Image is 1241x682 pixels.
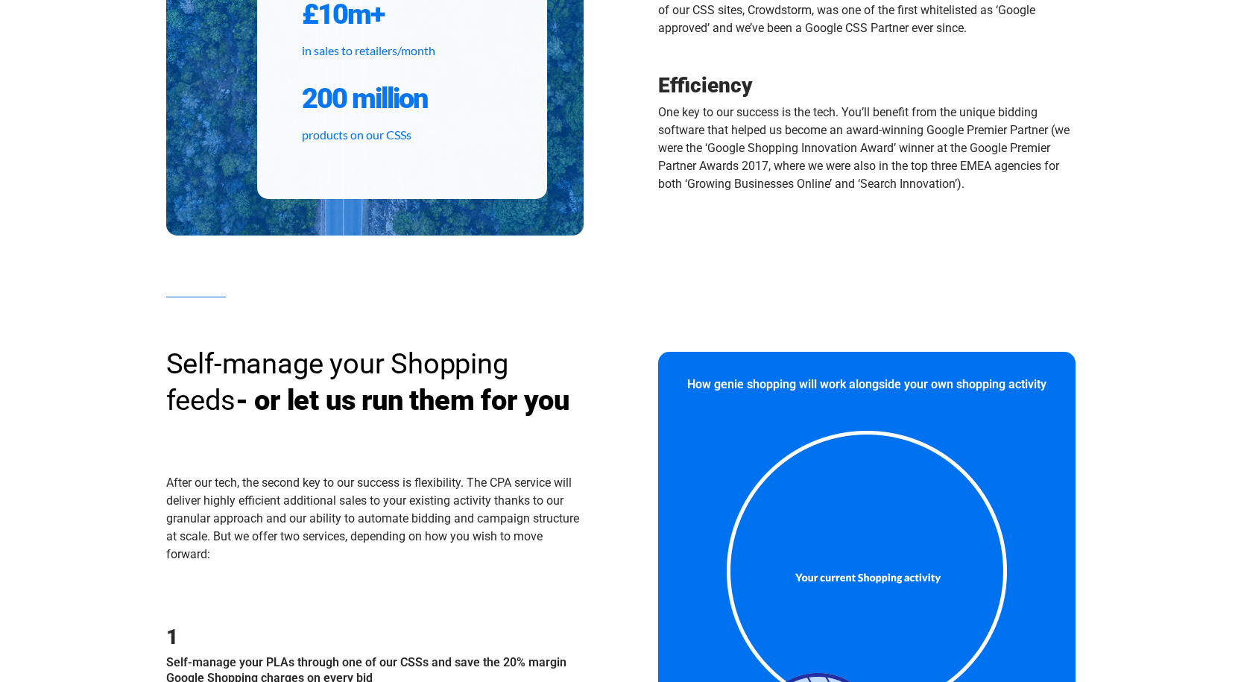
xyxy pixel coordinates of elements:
[672,377,1061,393] p: How genie shopping will work alongside your own shopping activity
[302,42,502,60] p: in sales to retailers/month
[166,625,178,649] span: 1
[166,346,584,420] h3: - or let us run them for you
[302,80,502,116] h2: 200 million
[302,126,502,144] p: products on our CSSs
[166,474,584,581] p: After our tech, the second key to our success is flexibility. The CPA service will deliver highly...
[166,347,508,417] span: Self-manage your Shopping feeds
[658,73,753,98] span: Efficiency
[658,104,1076,193] p: One key to our success is the tech. You’ll benefit from the unique bidding software that helped u...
